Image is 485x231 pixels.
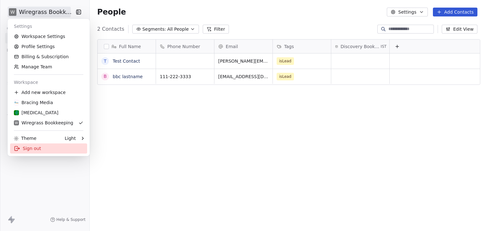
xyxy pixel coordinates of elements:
[14,135,36,141] div: Theme
[14,120,73,126] div: Wiregrass Bookkeeping
[10,62,87,72] a: Manage Team
[14,100,19,105] img: bracingmedia.png
[10,77,87,87] div: Workspace
[10,52,87,62] a: Billing & Subscription
[65,135,76,141] div: Light
[14,99,53,106] div: Bracing Media
[15,121,18,125] span: W
[10,41,87,52] a: Profile Settings
[10,21,87,31] div: Settings
[10,87,87,97] div: Add new workspace
[10,143,87,153] div: Sign out
[14,109,58,116] div: [MEDICAL_DATA]
[14,110,19,115] img: mobile-hearing-services.png
[10,31,87,41] a: Workspace Settings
